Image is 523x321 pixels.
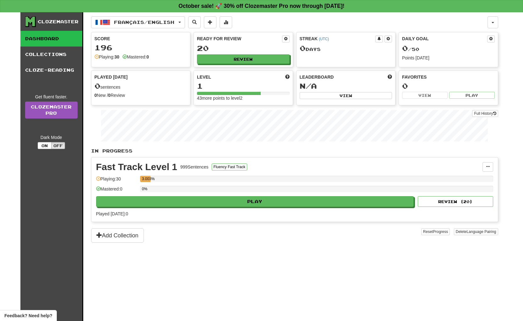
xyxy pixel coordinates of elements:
div: 999 Sentences [180,164,209,170]
span: Played [DATE]: 0 [96,211,128,216]
button: View [300,92,392,99]
div: Streak [300,36,376,42]
div: Score [95,36,187,42]
div: Points [DATE] [402,55,495,61]
span: / 50 [402,47,419,52]
span: Played [DATE] [95,74,128,80]
span: Open feedback widget [4,313,52,319]
button: Play [96,196,414,207]
div: Playing: [95,54,119,60]
div: Dark Mode [25,134,78,141]
button: On [38,142,52,149]
span: 0 [95,81,101,90]
div: 20 [197,44,290,52]
button: Fluency Fast Track [212,163,247,170]
div: Get fluent faster. [25,94,78,100]
button: ResetProgress [421,228,450,235]
span: 0 [402,44,408,53]
div: New / Review [95,92,187,98]
button: Play [449,92,495,99]
button: Review [197,54,290,64]
button: Add sentence to collection [204,16,216,28]
div: 43 more points to level 2 [197,95,290,101]
p: In Progress [91,148,498,154]
div: Ready for Review [197,36,282,42]
button: DeleteLanguage Pairing [454,228,498,235]
div: Daily Goal [402,36,487,42]
button: Français/English [91,16,185,28]
div: 196 [95,44,187,52]
span: N/A [300,81,317,90]
a: Dashboard [20,31,82,47]
span: This week in points, UTC [388,74,392,80]
strong: 30 [114,54,119,59]
strong: 0 [95,93,97,98]
span: Language Pairing [466,230,496,234]
a: ClozemasterPro [25,102,78,119]
a: Collections [20,47,82,62]
strong: October sale! 🚀 30% off Clozemaster Pro now through [DATE]! [178,3,344,9]
div: Clozemaster [38,19,79,25]
span: Level [197,74,211,80]
span: Leaderboard [300,74,334,80]
a: (UTC) [319,37,329,41]
strong: 0 [146,54,149,59]
div: Mastered: [123,54,149,60]
div: Favorites [402,74,495,80]
button: View [402,92,448,99]
strong: 0 [108,93,111,98]
div: Playing: 30 [96,176,137,186]
div: 1 [197,82,290,90]
span: Français / English [114,19,174,25]
button: Full History [472,110,498,117]
span: Progress [433,230,448,234]
div: 3.003% [142,176,151,182]
button: More stats [220,16,232,28]
div: Mastered: 0 [96,186,137,196]
div: Fast Track Level 1 [96,162,177,172]
div: Day s [300,44,392,53]
button: Off [51,142,65,149]
button: Search sentences [188,16,201,28]
a: Cloze-Reading [20,62,82,78]
span: 0 [300,44,306,53]
div: sentences [95,82,187,90]
button: Add Collection [91,228,144,243]
span: Score more points to level up [285,74,290,80]
div: 0 [402,82,495,90]
button: Review (20) [418,196,493,207]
